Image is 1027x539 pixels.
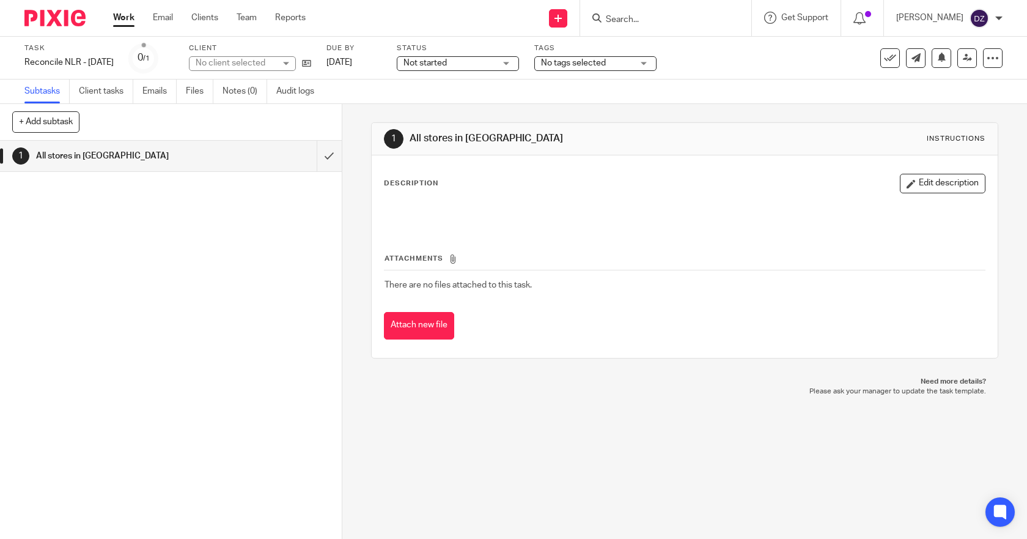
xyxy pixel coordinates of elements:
[383,377,987,387] p: Need more details?
[113,12,134,24] a: Work
[143,55,150,62] small: /1
[186,80,213,103] a: Files
[896,12,963,24] p: [PERSON_NAME]
[927,134,985,144] div: Instructions
[781,13,828,22] span: Get Support
[384,179,438,188] p: Description
[12,111,79,132] button: + Add subtask
[79,80,133,103] a: Client tasks
[24,80,70,103] a: Subtasks
[223,80,267,103] a: Notes (0)
[383,387,987,396] p: Please ask your manager to update the task template.
[534,43,657,53] label: Tags
[36,147,215,165] h1: All stores in [GEOGRAPHIC_DATA]
[191,12,218,24] a: Clients
[276,80,323,103] a: Audit logs
[24,43,114,53] label: Task
[384,312,454,340] button: Attach new file
[24,56,114,69] div: Reconcile NLR - Friday
[138,51,150,65] div: 0
[385,281,532,289] span: There are no files attached to this task.
[326,58,352,67] span: [DATE]
[541,59,606,67] span: No tags selected
[410,132,710,145] h1: All stores in [GEOGRAPHIC_DATA]
[196,57,275,69] div: No client selected
[900,174,985,193] button: Edit description
[12,147,29,165] div: 1
[397,43,519,53] label: Status
[189,43,311,53] label: Client
[970,9,989,28] img: svg%3E
[403,59,447,67] span: Not started
[24,10,86,26] img: Pixie
[605,15,715,26] input: Search
[275,12,306,24] a: Reports
[153,12,173,24] a: Email
[237,12,257,24] a: Team
[142,80,177,103] a: Emails
[24,56,114,69] div: Reconcile NLR - [DATE]
[326,43,381,53] label: Due by
[385,255,443,262] span: Attachments
[384,129,403,149] div: 1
